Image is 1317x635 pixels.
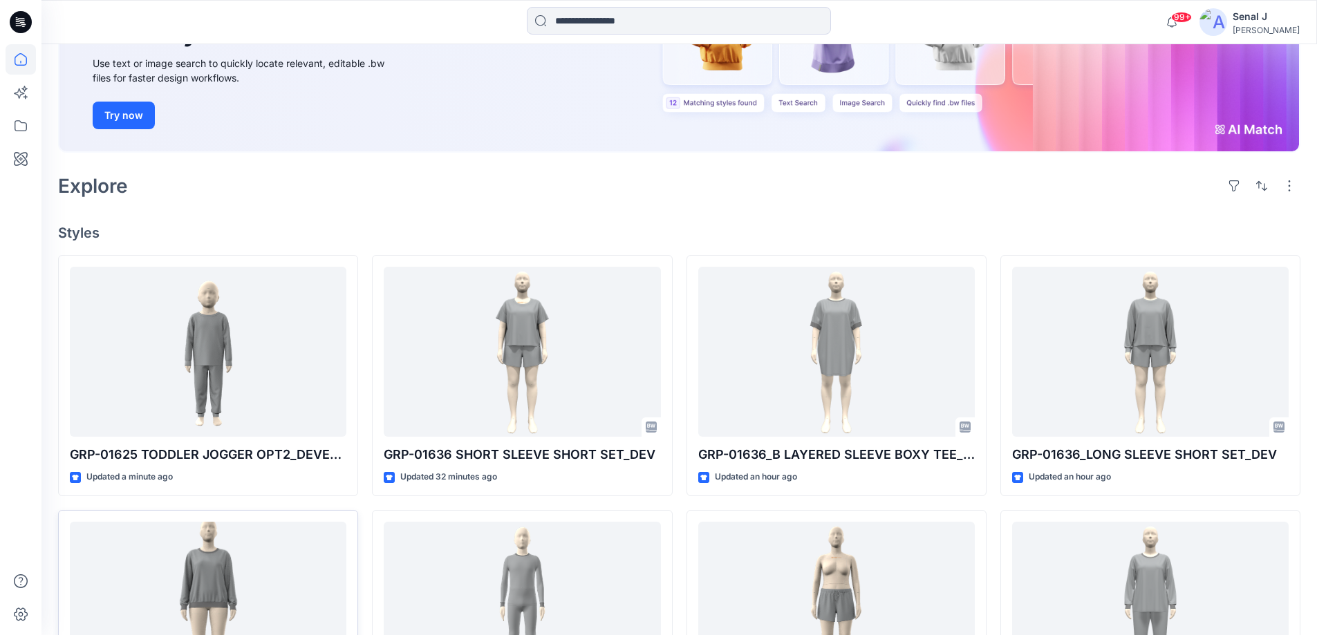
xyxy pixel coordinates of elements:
[58,175,128,197] h2: Explore
[400,470,497,484] p: Updated 32 minutes ago
[93,56,404,85] div: Use text or image search to quickly locate relevant, editable .bw files for faster design workflows.
[93,102,155,129] button: Try now
[1029,470,1111,484] p: Updated an hour ago
[1012,445,1289,464] p: GRP-01636_LONG SLEEVE SHORT SET_DEV
[70,445,346,464] p: GRP-01625 TODDLER JOGGER OPT2_DEVELOPMENT
[1233,8,1300,25] div: Senal J
[86,470,173,484] p: Updated a minute ago
[58,225,1300,241] h4: Styles
[1012,267,1289,437] a: GRP-01636_LONG SLEEVE SHORT SET_DEV
[1199,8,1227,36] img: avatar
[384,445,660,464] p: GRP-01636 SHORT SLEEVE SHORT SET_DEV
[715,470,797,484] p: Updated an hour ago
[1171,12,1192,23] span: 99+
[70,267,346,437] a: GRP-01625 TODDLER JOGGER OPT2_DEVELOPMENT
[698,267,975,437] a: GRP-01636_B LAYERED SLEEVE BOXY TEE_DEV
[384,267,660,437] a: GRP-01636 SHORT SLEEVE SHORT SET_DEV
[1233,25,1300,35] div: [PERSON_NAME]
[698,445,975,464] p: GRP-01636_B LAYERED SLEEVE BOXY TEE_DEV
